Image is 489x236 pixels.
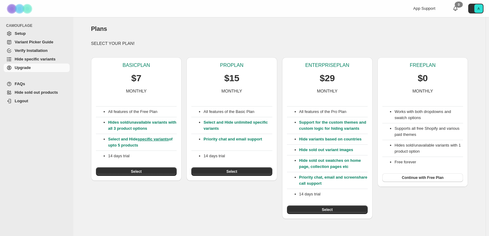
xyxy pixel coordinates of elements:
button: Continue with Free Plan [382,173,463,182]
span: Hide sold out products [15,90,58,95]
span: Select [131,169,142,174]
button: Avatar with initials A [468,4,483,13]
p: FREE PLAN [410,62,436,68]
div: 0 [455,2,463,8]
p: Hide sold out swatches on home page, collection pages etc [299,158,368,170]
span: Logout [15,99,28,103]
p: $0 [418,72,428,84]
p: 14 days trial [108,153,177,159]
li: Free forever [395,159,463,165]
a: Hide specific variants [4,55,70,64]
a: Upgrade [4,64,70,72]
p: Select and Hide of upto 5 products [108,136,177,148]
p: Select and Hide unlimited specific variants [204,119,272,132]
a: specific variants [138,137,169,141]
span: Plans [91,25,107,32]
button: Select [287,205,368,214]
a: Verify Installation [4,46,70,55]
p: All features of the Free Plan [108,109,177,115]
a: Logout [4,97,70,105]
p: All features of the Basic Plan [204,109,272,115]
span: Select [226,169,237,174]
p: MONTHLY [412,88,433,94]
p: MONTHLY [126,88,146,94]
p: MONTHLY [222,88,242,94]
a: Variant Picker Guide [4,38,70,46]
span: App Support [413,6,435,11]
span: Variant Picker Guide [15,40,53,44]
p: $7 [131,72,142,84]
a: FAQs [4,80,70,88]
span: Hide specific variants [15,57,56,61]
button: Select [96,167,177,176]
p: $15 [224,72,239,84]
p: BASIC PLAN [123,62,150,68]
p: Hides sold/unavailable variants with all 3 product options [108,119,177,132]
span: Select [322,207,333,212]
li: Works with both dropdowns and swatch options [395,109,463,121]
p: Support for the custom themes and custom logic for hiding variants [299,119,368,132]
p: Priority chat, email and screenshare call support [299,174,368,187]
span: Continue with Free Plan [402,175,444,180]
span: Verify Installation [15,48,48,53]
p: Priority chat and email support [204,136,272,148]
img: Camouflage [5,0,35,17]
span: Upgrade [15,65,31,70]
a: Hide sold out products [4,88,70,97]
p: PRO PLAN [220,62,243,68]
a: Setup [4,29,70,38]
span: Avatar with initials A [474,4,483,13]
p: ENTERPRISE PLAN [305,62,349,68]
span: CAMOUFLAGE [6,23,70,28]
p: $29 [320,72,335,84]
text: A [477,7,480,10]
p: SELECT YOUR PLAN! [91,40,468,46]
span: FAQs [15,82,25,86]
p: Hide variants based on countries [299,136,368,142]
p: 14 days trial [204,153,272,159]
p: 14 days trial [299,191,368,197]
span: Setup [15,31,26,36]
p: MONTHLY [317,88,337,94]
li: Supports all free Shopify and various paid themes [395,125,463,138]
p: All features of the Pro Plan [299,109,368,115]
button: Select [191,167,272,176]
a: 0 [452,5,458,12]
li: Hides sold/unavailable variants with 1 product option [395,142,463,154]
p: Hide sold out variant images [299,147,368,153]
